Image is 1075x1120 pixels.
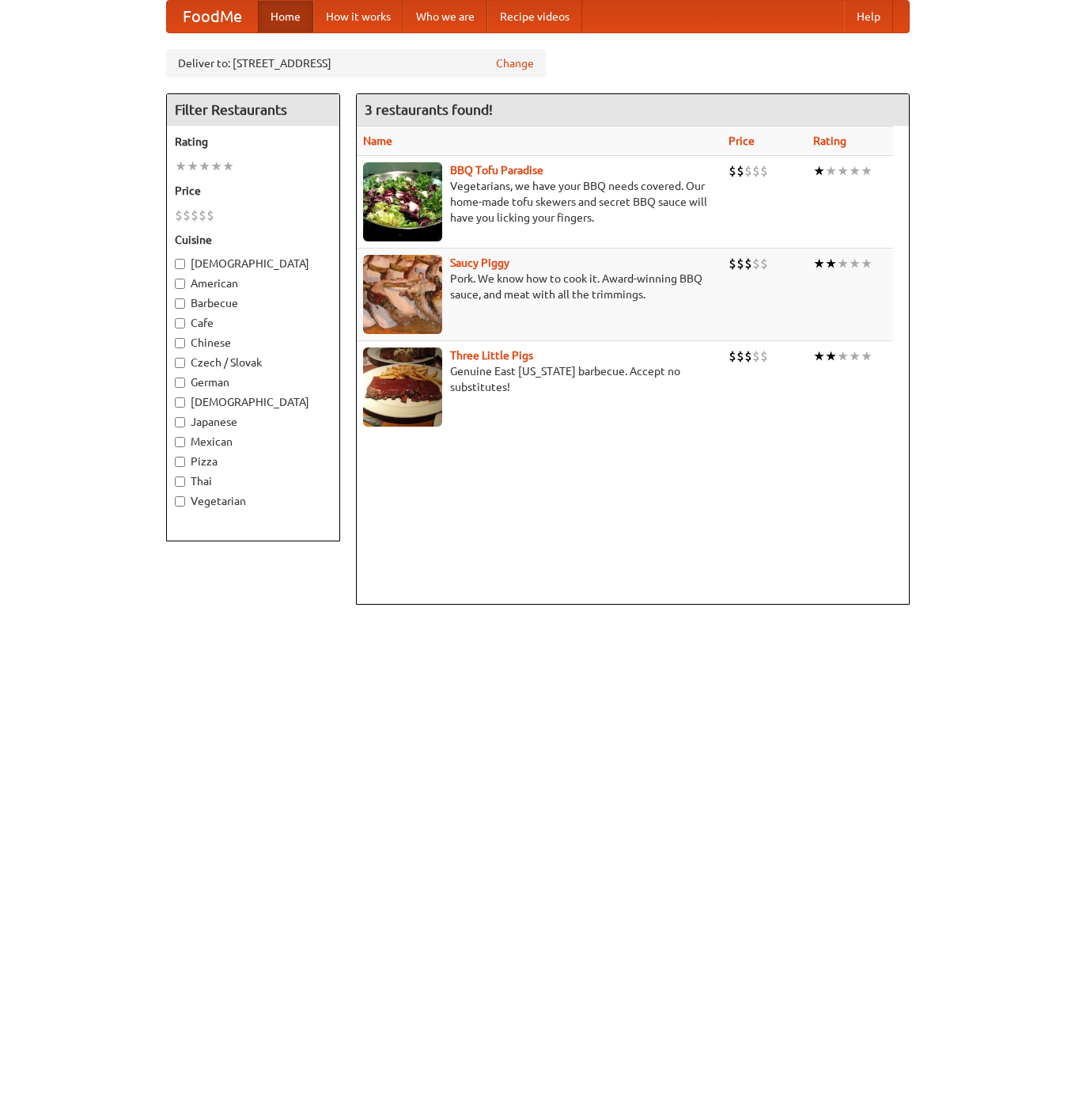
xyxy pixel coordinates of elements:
li: $ [736,162,744,180]
label: Thai [175,473,331,489]
li: ★ [825,162,837,180]
li: $ [199,207,206,224]
li: ★ [849,347,861,365]
h4: Filter Restaurants [167,94,339,126]
input: Pizza [175,457,185,467]
a: Home [258,1,313,32]
input: [DEMOGRAPHIC_DATA] [175,397,185,408]
li: $ [183,207,191,224]
li: $ [206,207,214,224]
label: German [175,374,331,390]
li: ★ [210,158,222,175]
h5: Price [175,183,331,199]
input: Czech / Slovak [175,358,185,368]
input: [DEMOGRAPHIC_DATA] [175,259,185,269]
li: $ [752,255,760,272]
li: $ [729,255,736,272]
input: Barbecue [175,298,185,309]
li: ★ [837,347,849,365]
li: $ [729,347,736,365]
h5: Rating [175,134,331,150]
li: ★ [222,158,234,175]
li: ★ [837,162,849,180]
li: ★ [837,255,849,272]
a: BBQ Tofu Paradise [450,164,543,177]
a: FoodMe [167,1,258,32]
a: Saucy Piggy [450,256,509,269]
li: ★ [849,162,861,180]
label: [DEMOGRAPHIC_DATA] [175,256,331,271]
label: American [175,275,331,291]
label: Czech / Slovak [175,355,331,370]
li: ★ [813,255,825,272]
p: Genuine East [US_STATE] barbecue. Accept no substitutes! [363,363,716,395]
li: $ [760,162,768,180]
li: ★ [861,255,872,272]
li: $ [736,255,744,272]
a: Rating [813,135,846,147]
label: [DEMOGRAPHIC_DATA] [175,394,331,410]
a: Who we are [403,1,487,32]
h5: Cuisine [175,232,331,248]
label: Cafe [175,315,331,331]
li: $ [175,207,183,224]
li: $ [752,347,760,365]
label: Mexican [175,434,331,450]
a: Change [496,55,534,71]
li: ★ [861,162,872,180]
label: Pizza [175,454,331,469]
li: ★ [825,347,837,365]
p: Vegetarians, we have your BBQ needs covered. Our home-made tofu skewers and secret BBQ sauce will... [363,178,716,226]
a: Name [363,135,392,147]
input: Japanese [175,417,185,427]
input: German [175,378,185,388]
a: Price [729,135,755,147]
li: $ [760,255,768,272]
label: Barbecue [175,295,331,311]
label: Chinese [175,335,331,351]
label: Vegetarian [175,493,331,509]
li: $ [736,347,744,365]
input: Mexican [175,437,185,447]
li: ★ [187,158,199,175]
img: tofuparadise.jpg [363,162,442,241]
li: ★ [849,255,861,272]
a: Recipe videos [487,1,582,32]
input: Vegetarian [175,496,185,507]
li: ★ [199,158,210,175]
li: $ [744,347,752,365]
input: Cafe [175,318,185,328]
a: Three Little Pigs [450,349,533,362]
img: saucy.jpg [363,255,442,334]
input: Chinese [175,338,185,348]
a: Help [844,1,893,32]
li: $ [752,162,760,180]
div: Deliver to: [STREET_ADDRESS] [166,49,546,78]
input: Thai [175,476,185,487]
li: $ [760,347,768,365]
li: ★ [813,162,825,180]
li: ★ [813,347,825,365]
li: $ [744,162,752,180]
li: ★ [175,158,187,175]
ng-pluralize: 3 restaurants found! [365,102,493,117]
li: $ [744,255,752,272]
input: American [175,279,185,289]
img: littlepigs.jpg [363,347,442,427]
li: ★ [825,255,837,272]
label: Japanese [175,414,331,430]
li: $ [729,162,736,180]
p: Pork. We know how to cook it. Award-winning BBQ sauce, and meat with all the trimmings. [363,271,716,302]
li: $ [191,207,199,224]
a: How it works [313,1,403,32]
li: ★ [861,347,872,365]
